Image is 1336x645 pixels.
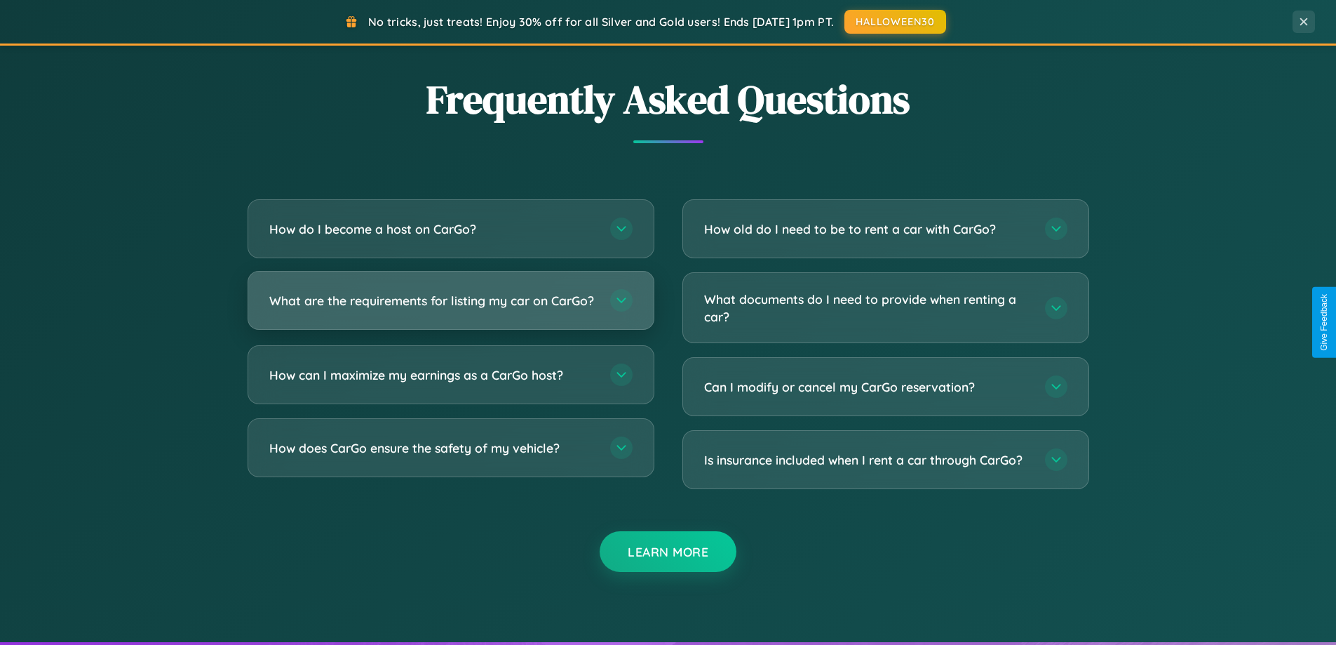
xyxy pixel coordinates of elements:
[1319,294,1329,351] div: Give Feedback
[704,451,1031,469] h3: Is insurance included when I rent a car through CarGo?
[704,291,1031,325] h3: What documents do I need to provide when renting a car?
[844,10,946,34] button: HALLOWEEN30
[600,531,736,572] button: Learn More
[269,439,596,457] h3: How does CarGo ensure the safety of my vehicle?
[269,366,596,384] h3: How can I maximize my earnings as a CarGo host?
[368,15,834,29] span: No tricks, just treats! Enjoy 30% off for all Silver and Gold users! Ends [DATE] 1pm PT.
[704,220,1031,238] h3: How old do I need to be to rent a car with CarGo?
[248,72,1089,126] h2: Frequently Asked Questions
[704,378,1031,396] h3: Can I modify or cancel my CarGo reservation?
[269,292,596,310] h3: What are the requirements for listing my car on CarGo?
[269,220,596,238] h3: How do I become a host on CarGo?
